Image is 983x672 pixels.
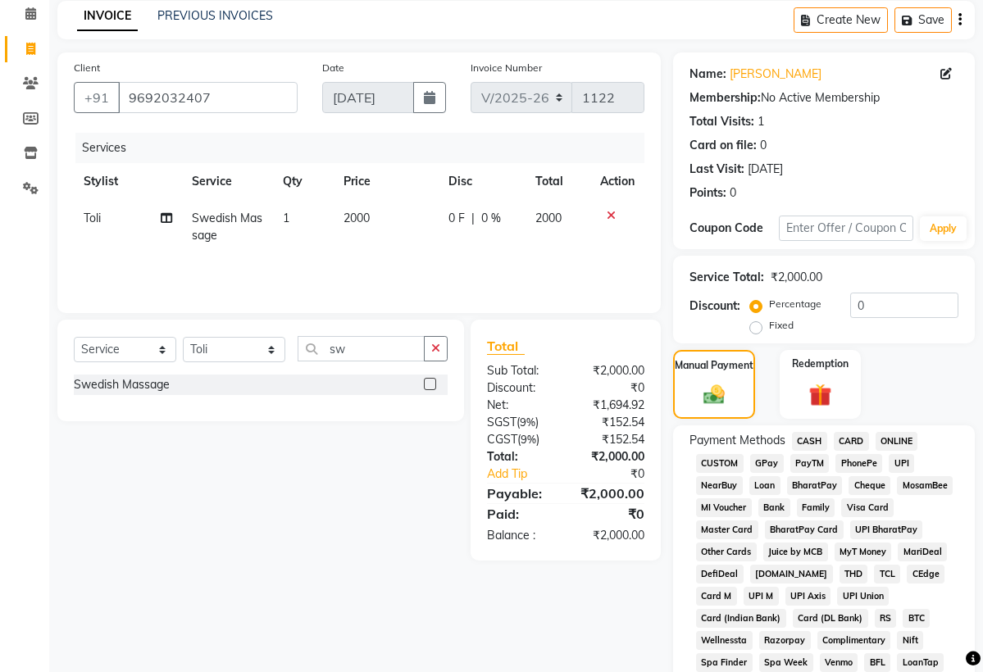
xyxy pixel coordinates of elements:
[118,82,298,113] input: Search by Name/Mobile/Email/Code
[77,2,138,31] a: INVOICE
[792,432,827,451] span: CASH
[471,210,475,227] span: |
[566,397,657,414] div: ₹1,694.92
[475,484,566,503] div: Payable:
[475,397,566,414] div: Net:
[748,161,783,178] div: [DATE]
[834,432,869,451] span: CARD
[689,161,744,178] div: Last Visit:
[487,415,517,429] span: SGST
[689,220,779,237] div: Coupon Code
[475,527,566,544] div: Balance :
[730,184,736,202] div: 0
[897,631,923,650] span: Nift
[566,527,657,544] div: ₹2,000.00
[759,631,811,650] span: Razorpay
[344,211,370,225] span: 2000
[758,498,790,517] span: Bank
[689,113,754,130] div: Total Visits:
[760,137,767,154] div: 0
[790,454,830,473] span: PayTM
[817,631,891,650] span: Complimentary
[696,631,753,650] span: Wellnessta
[696,587,737,606] span: Card M
[787,476,843,495] span: BharatPay
[874,565,900,583] span: TCL
[793,609,868,628] span: Card (DL Bank)
[835,543,892,561] span: MyT Money
[750,565,833,583] span: [DOMAIN_NAME]
[889,454,914,473] span: UPI
[689,89,761,107] div: Membership:
[689,432,785,449] span: Payment Methods
[797,498,835,517] span: Family
[840,565,868,583] span: THD
[689,297,740,315] div: Discount:
[696,454,744,473] span: CUSTOM
[689,269,764,286] div: Service Total:
[487,432,517,447] span: CGST
[566,379,657,397] div: ₹0
[487,338,525,355] span: Total
[849,476,890,495] span: Cheque
[835,454,882,473] span: PhonePe
[771,269,822,286] div: ₹2,000.00
[841,498,894,517] span: Visa Card
[837,587,889,606] span: UPI Union
[696,498,752,517] span: MI Voucher
[802,381,839,409] img: _gift.svg
[759,653,813,672] span: Spa Week
[157,8,273,23] a: PREVIOUS INVOICES
[283,211,289,225] span: 1
[481,210,501,227] span: 0 %
[696,565,744,583] span: DefiDeal
[850,520,923,539] span: UPI BharatPay
[749,476,780,495] span: Loan
[566,448,657,465] div: ₹2,000.00
[535,211,562,225] span: 2000
[566,414,657,431] div: ₹152.54
[580,465,657,483] div: ₹0
[526,163,590,200] th: Total
[182,163,273,200] th: Service
[779,216,913,241] input: Enter Offer / Coupon Code
[75,133,657,163] div: Services
[820,653,858,672] span: Venmo
[864,653,890,672] span: BFL
[566,431,657,448] div: ₹152.54
[903,609,930,628] span: BTC
[763,543,828,561] span: Juice by MCB
[74,61,100,75] label: Client
[730,66,821,83] a: [PERSON_NAME]
[521,433,536,446] span: 9%
[590,163,644,200] th: Action
[744,587,779,606] span: UPI M
[758,113,764,130] div: 1
[697,383,731,407] img: _cash.svg
[334,163,439,200] th: Price
[696,609,786,628] span: Card (Indian Bank)
[875,609,897,628] span: RS
[675,358,753,373] label: Manual Payment
[520,415,535,429] span: 9%
[298,336,425,361] input: Search or Scan
[785,587,831,606] span: UPI Axis
[794,7,888,33] button: Create New
[475,379,566,397] div: Discount:
[897,476,953,495] span: MosamBee
[765,520,844,539] span: BharatPay Card
[74,82,120,113] button: +91
[769,297,821,311] label: Percentage
[475,465,581,483] a: Add Tip
[689,137,757,154] div: Card on file:
[566,504,657,524] div: ₹0
[898,543,947,561] span: MariDeal
[689,66,726,83] div: Name:
[689,89,958,107] div: No Active Membership
[696,520,758,539] span: Master Card
[448,210,465,227] span: 0 F
[84,211,101,225] span: Toli
[475,504,566,524] div: Paid:
[792,356,849,371] label: Redemption
[750,454,784,473] span: GPay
